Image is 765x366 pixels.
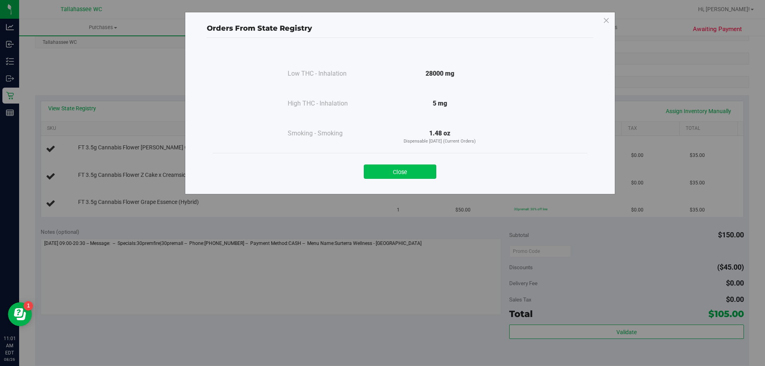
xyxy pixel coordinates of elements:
[367,99,512,108] div: 5 mg
[364,164,436,179] button: Close
[8,302,32,326] iframe: Resource center
[367,138,512,145] p: Dispensable [DATE] (Current Orders)
[288,129,367,138] div: Smoking - Smoking
[367,129,512,145] div: 1.48 oz
[24,301,33,311] iframe: Resource center unread badge
[367,69,512,78] div: 28000 mg
[207,24,312,33] span: Orders From State Registry
[288,69,367,78] div: Low THC - Inhalation
[288,99,367,108] div: High THC - Inhalation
